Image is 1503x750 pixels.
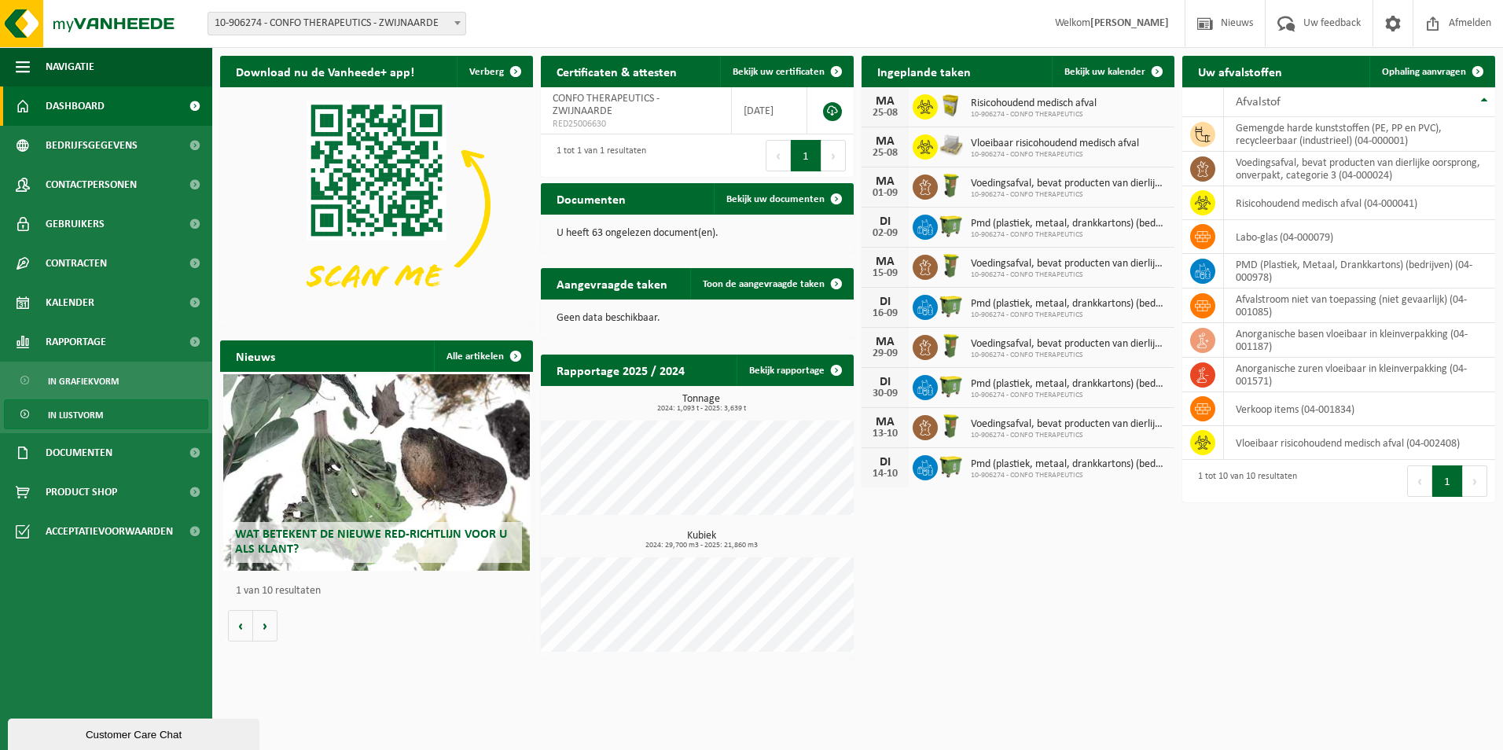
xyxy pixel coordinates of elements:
span: Contracten [46,244,107,283]
span: Gebruikers [46,204,105,244]
p: Geen data beschikbaar. [557,313,838,324]
div: 15-09 [869,268,901,279]
img: WB-1100-HPE-GN-51 [938,212,965,239]
span: 10-906274 - CONFO THERAPEUTICS [971,110,1097,119]
button: Vorige [228,610,253,642]
span: Pmd (plastiek, metaal, drankkartons) (bedrijven) [971,378,1167,391]
div: DI [869,215,901,228]
div: 29-09 [869,348,901,359]
button: 1 [791,140,821,171]
h2: Download nu de Vanheede+ app! [220,56,430,86]
button: Previous [766,140,791,171]
td: PMD (Plastiek, Metaal, Drankkartons) (bedrijven) (04-000978) [1224,254,1495,289]
td: Vloeibaar risicohoudend medisch afval (04-002408) [1224,426,1495,460]
a: Bekijk uw kalender [1052,56,1173,87]
img: LP-SB-00045-CRB-21 [938,92,965,119]
td: voedingsafval, bevat producten van dierlijke oorsprong, onverpakt, categorie 3 (04-000024) [1224,152,1495,186]
span: Rapportage [46,322,106,362]
span: Navigatie [46,47,94,86]
span: Documenten [46,433,112,472]
img: WB-1100-HPE-GN-51 [938,373,965,399]
span: Dashboard [46,86,105,126]
a: In lijstvorm [4,399,208,429]
span: Voedingsafval, bevat producten van dierlijke oorsprong, onverpakt, categorie 3 [971,338,1167,351]
img: Download de VHEPlus App [220,87,533,322]
a: Bekijk uw documenten [714,183,852,215]
h2: Nieuws [220,340,291,371]
h2: Aangevraagde taken [541,268,683,299]
div: DI [869,456,901,469]
div: 25-08 [869,148,901,159]
span: Vloeibaar risicohoudend medisch afval [971,138,1139,150]
iframe: chat widget [8,715,263,750]
a: In grafiekvorm [4,366,208,395]
span: Pmd (plastiek, metaal, drankkartons) (bedrijven) [971,218,1167,230]
h2: Rapportage 2025 / 2024 [541,355,700,385]
span: 10-906274 - CONFO THERAPEUTICS [971,150,1139,160]
span: Bekijk uw documenten [726,194,825,204]
button: Next [1463,465,1487,497]
td: labo-glas (04-000079) [1224,220,1495,254]
td: anorganische basen vloeibaar in kleinverpakking (04-001187) [1224,323,1495,358]
span: Pmd (plastiek, metaal, drankkartons) (bedrijven) [971,458,1167,471]
td: risicohoudend medisch afval (04-000041) [1224,186,1495,220]
span: 2024: 1,093 t - 2025: 3,639 t [549,405,854,413]
h2: Uw afvalstoffen [1182,56,1298,86]
td: gemengde harde kunststoffen (PE, PP en PVC), recycleerbaar (industrieel) (04-000001) [1224,117,1495,152]
span: Risicohoudend medisch afval [971,97,1097,110]
div: DI [869,376,901,388]
span: 10-906274 - CONFO THERAPEUTICS - ZWIJNAARDE [208,12,466,35]
span: Ophaling aanvragen [1382,67,1466,77]
span: Pmd (plastiek, metaal, drankkartons) (bedrijven) [971,298,1167,311]
button: 1 [1432,465,1463,497]
span: Wat betekent de nieuwe RED-richtlijn voor u als klant? [235,528,507,556]
button: Next [821,140,846,171]
a: Wat betekent de nieuwe RED-richtlijn voor u als klant? [223,374,530,571]
div: 14-10 [869,469,901,480]
h3: Tonnage [549,394,854,413]
div: MA [869,175,901,188]
div: 16-09 [869,308,901,319]
td: afvalstroom niet van toepassing (niet gevaarlijk) (04-001085) [1224,289,1495,323]
span: Voedingsafval, bevat producten van dierlijke oorsprong, onverpakt, categorie 3 [971,178,1167,190]
div: 1 tot 10 van 10 resultaten [1190,464,1297,498]
div: MA [869,95,901,108]
a: Ophaling aanvragen [1369,56,1494,87]
span: Product Shop [46,472,117,512]
p: 1 van 10 resultaten [236,586,525,597]
td: verkoop items (04-001834) [1224,392,1495,426]
span: Bekijk uw certificaten [733,67,825,77]
span: 10-906274 - CONFO THERAPEUTICS [971,431,1167,440]
span: RED25006630 [553,118,719,131]
span: Verberg [469,67,504,77]
span: 10-906274 - CONFO THERAPEUTICS [971,391,1167,400]
span: Kalender [46,283,94,322]
h2: Ingeplande taken [862,56,987,86]
span: Contactpersonen [46,165,137,204]
span: In lijstvorm [48,400,103,430]
button: Volgende [253,610,277,642]
div: MA [869,416,901,428]
img: LP-PA-00000-WDN-11 [938,132,965,159]
span: In grafiekvorm [48,366,119,396]
span: 2024: 29,700 m3 - 2025: 21,860 m3 [549,542,854,550]
a: Bekijk rapportage [737,355,852,386]
span: 10-906274 - CONFO THERAPEUTICS [971,311,1167,320]
td: anorganische zuren vloeibaar in kleinverpakking (04-001571) [1224,358,1495,392]
div: 25-08 [869,108,901,119]
img: WB-1100-HPE-GN-51 [938,292,965,319]
h2: Certificaten & attesten [541,56,693,86]
img: WB-0060-HPE-GN-51 [938,172,965,199]
p: U heeft 63 ongelezen document(en). [557,228,838,239]
div: MA [869,336,901,348]
span: Voedingsafval, bevat producten van dierlijke oorsprong, onverpakt, categorie 3 [971,258,1167,270]
div: MA [869,256,901,268]
span: CONFO THERAPEUTICS - ZWIJNAARDE [553,93,660,117]
a: Alle artikelen [434,340,531,372]
strong: [PERSON_NAME] [1090,17,1169,29]
span: 10-906274 - CONFO THERAPEUTICS [971,270,1167,280]
span: Bekijk uw kalender [1064,67,1145,77]
button: Verberg [457,56,531,87]
button: Previous [1407,465,1432,497]
div: 13-10 [869,428,901,439]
